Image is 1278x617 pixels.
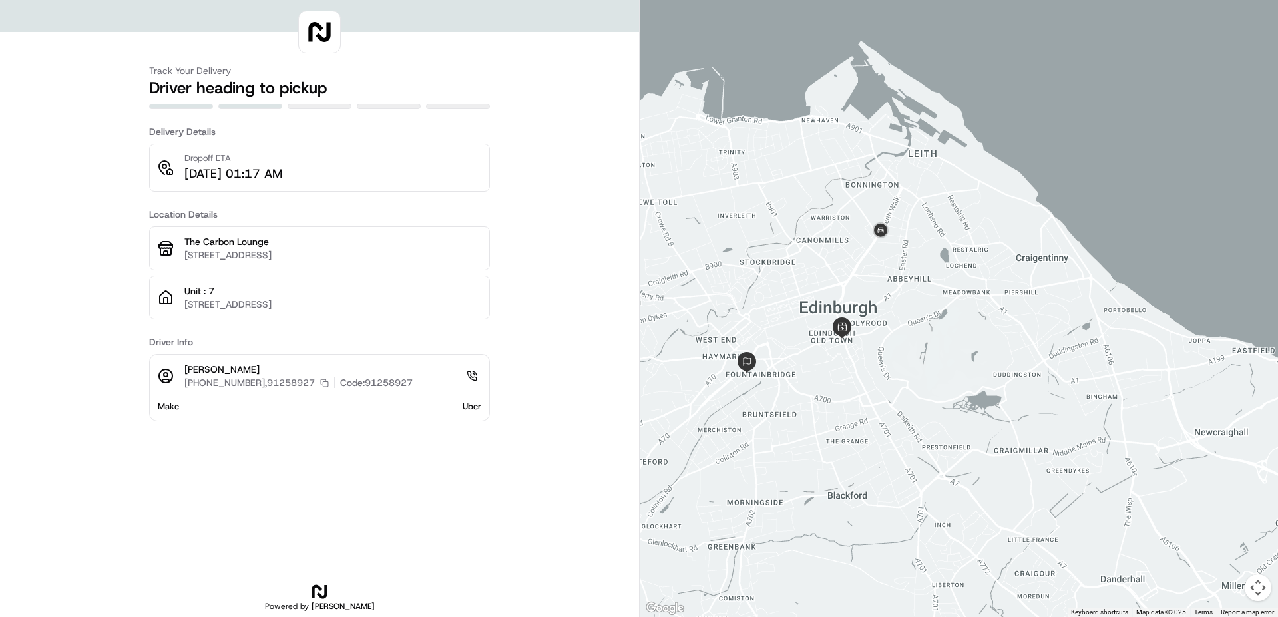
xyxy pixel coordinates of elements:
span: [PERSON_NAME] [312,601,375,612]
span: Make [158,401,179,413]
h3: Track Your Delivery [149,64,490,77]
span: Map data ©2025 [1136,608,1186,616]
p: The Carbon Lounge [184,235,481,248]
p: [DATE] 01:17 AM [184,164,282,183]
p: [STREET_ADDRESS] [184,298,481,311]
h2: Powered by [265,601,375,612]
a: Terms (opens in new tab) [1194,608,1213,616]
p: Dropoff ETA [184,152,282,164]
p: Unit : 7 [184,284,481,298]
h3: Driver Info [149,335,490,349]
button: Keyboard shortcuts [1071,608,1128,617]
button: Map camera controls [1245,574,1271,601]
span: Uber [463,401,481,413]
p: [PHONE_NUMBER],91258927 [184,376,315,389]
a: Open this area in Google Maps (opens a new window) [643,600,687,617]
p: [PERSON_NAME] [184,363,413,376]
p: Code: 91258927 [340,376,413,389]
img: Google [643,600,687,617]
h3: Location Details [149,208,490,221]
a: Report a map error [1221,608,1274,616]
p: [STREET_ADDRESS] [184,248,481,262]
h2: Driver heading to pickup [149,77,490,99]
h3: Delivery Details [149,125,490,138]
